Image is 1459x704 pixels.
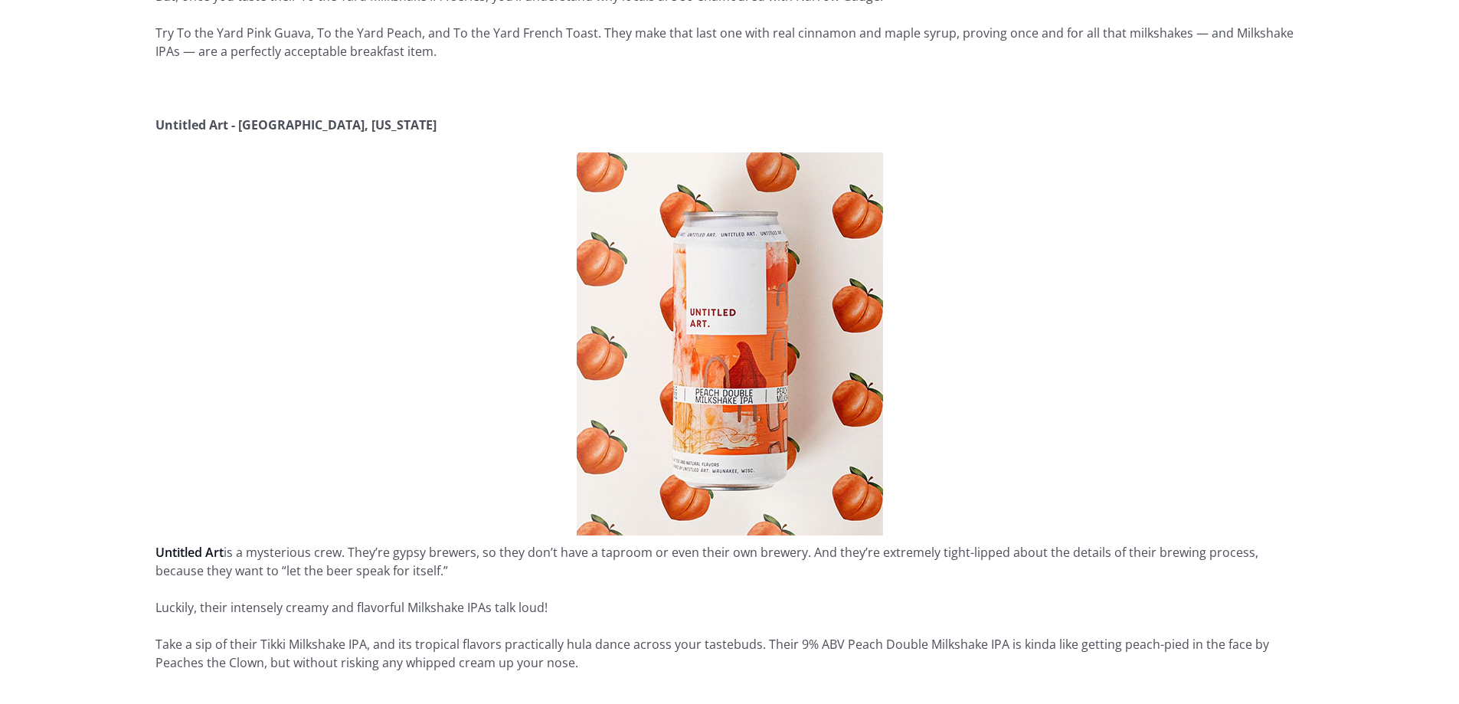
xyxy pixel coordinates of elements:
p: ‍ is a mysterious crew. They’re gypsy brewers, so they don’t have a taproom or even their own bre... [155,543,1304,580]
p: Try To the Yard Pink Guava, To the Yard Peach, and To the Yard French Toast. They make that last ... [155,24,1304,61]
strong: Untitled Art - [GEOGRAPHIC_DATA], [US_STATE] [155,116,437,133]
p: Luckily, their intensely creamy and flavorful Milkshake IPAs talk loud! [155,598,1304,617]
a: Untitled Art [155,544,224,561]
p: Take a sip of their Tikki Milkshake IPA, and its tropical flavors practically hula dance across y... [155,635,1304,672]
p: ‍ [155,116,1304,134]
